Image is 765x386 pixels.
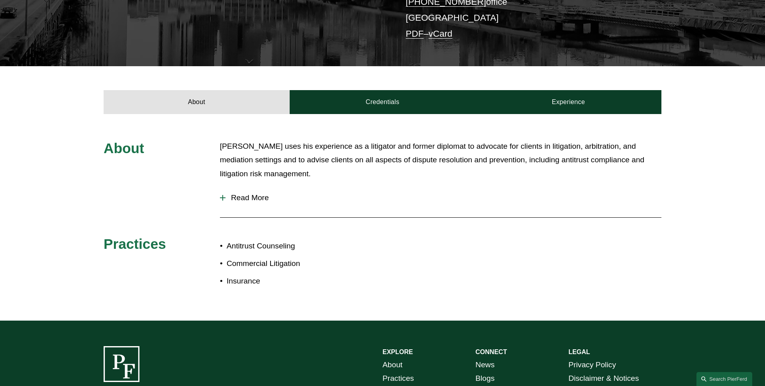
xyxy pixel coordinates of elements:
[475,349,507,355] strong: CONNECT
[104,140,144,156] span: About
[382,349,413,355] strong: EXPLORE
[226,193,661,202] span: Read More
[227,274,382,288] p: Insurance
[569,372,639,386] a: Disclaimer & Notices
[569,358,616,372] a: Privacy Policy
[475,358,494,372] a: News
[429,29,453,39] a: vCard
[382,372,414,386] a: Practices
[220,140,661,181] p: [PERSON_NAME] uses his experience as a litigator and former diplomat to advocate for clients in l...
[104,236,166,252] span: Practices
[406,29,424,39] a: PDF
[227,257,382,271] p: Commercial Litigation
[475,372,494,386] a: Blogs
[569,349,590,355] strong: LEGAL
[104,90,290,114] a: About
[382,358,402,372] a: About
[696,372,752,386] a: Search this site
[290,90,476,114] a: Credentials
[475,90,661,114] a: Experience
[220,187,661,208] button: Read More
[227,239,382,253] p: Antitrust Counseling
